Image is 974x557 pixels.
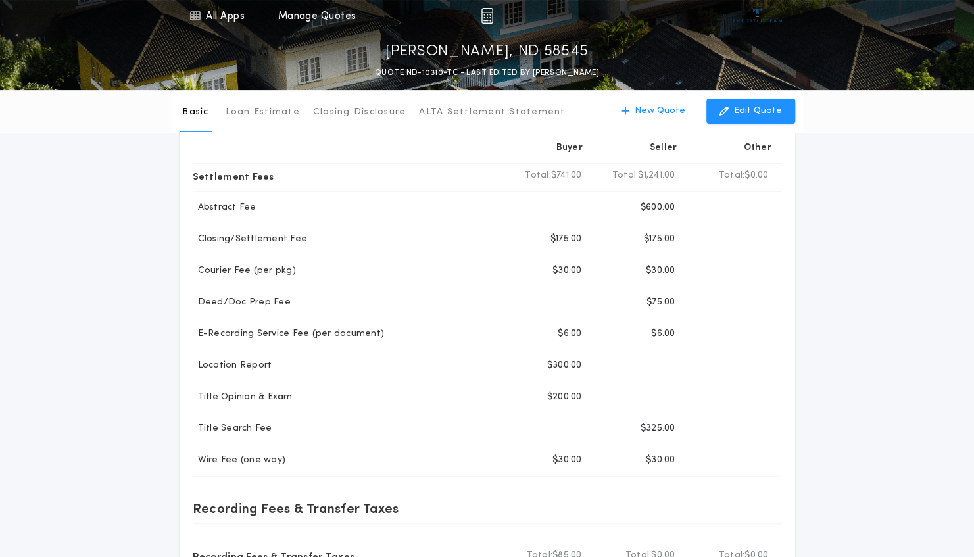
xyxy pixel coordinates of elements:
[744,169,768,182] span: $0.00
[193,296,291,309] p: Deed/Doc Prep Fee
[650,141,677,155] p: Seller
[646,454,675,467] p: $30.00
[635,105,685,118] p: New Quote
[313,106,406,119] p: Closing Disclosure
[651,327,675,341] p: $6.00
[641,422,675,435] p: $325.00
[193,264,296,278] p: Courier Fee (per pkg)
[193,422,272,435] p: Title Search Fee
[558,327,581,341] p: $6.00
[193,165,274,186] p: Settlement Fees
[193,454,286,467] p: Wire Fee (one way)
[547,391,582,404] p: $200.00
[193,327,385,341] p: E-Recording Service Fee (per document)
[547,359,582,372] p: $300.00
[193,391,293,404] p: Title Opinion & Exam
[638,169,675,182] span: $1,241.00
[525,169,551,182] b: Total:
[646,264,675,278] p: $30.00
[556,141,583,155] p: Buyer
[706,99,795,124] button: Edit Quote
[743,141,771,155] p: Other
[552,264,582,278] p: $30.00
[193,498,399,519] p: Recording Fees & Transfer Taxes
[641,201,675,214] p: $600.00
[193,359,272,372] p: Location Report
[193,201,256,214] p: Abstract Fee
[550,233,582,246] p: $175.00
[551,169,582,182] span: $741.00
[375,66,599,80] p: QUOTE ND-10310-TC - LAST EDITED BY [PERSON_NAME]
[481,8,493,24] img: img
[226,106,300,119] p: Loan Estimate
[608,99,698,124] button: New Quote
[385,41,589,62] p: [PERSON_NAME], ND 58545
[419,106,565,119] p: ALTA Settlement Statement
[182,106,208,119] p: Basic
[733,9,782,22] img: vs-icon
[552,454,582,467] p: $30.00
[193,233,308,246] p: Closing/Settlement Fee
[719,169,745,182] b: Total:
[612,169,639,182] b: Total:
[646,296,675,309] p: $75.00
[644,233,675,246] p: $175.00
[734,105,782,118] p: Edit Quote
